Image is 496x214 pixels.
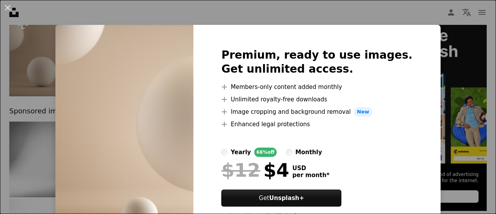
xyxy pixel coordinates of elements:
div: $4 [221,160,289,180]
span: New [354,107,372,117]
button: GetUnsplash+ [221,190,341,207]
input: yearly66%off [221,149,227,155]
div: yearly [231,148,251,157]
li: Members-only content added monthly [221,82,412,92]
li: Enhanced legal protections [221,120,412,129]
div: monthly [295,148,322,157]
strong: Unsplash+ [269,195,304,202]
div: 66% off [254,148,277,157]
span: USD [292,165,329,172]
li: Unlimited royalty-free downloads [221,95,412,104]
span: per month * [292,172,329,179]
input: monthly [286,149,292,155]
span: $12 [221,160,260,180]
h2: Premium, ready to use images. Get unlimited access. [221,48,412,76]
li: Image cropping and background removal [221,107,412,117]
